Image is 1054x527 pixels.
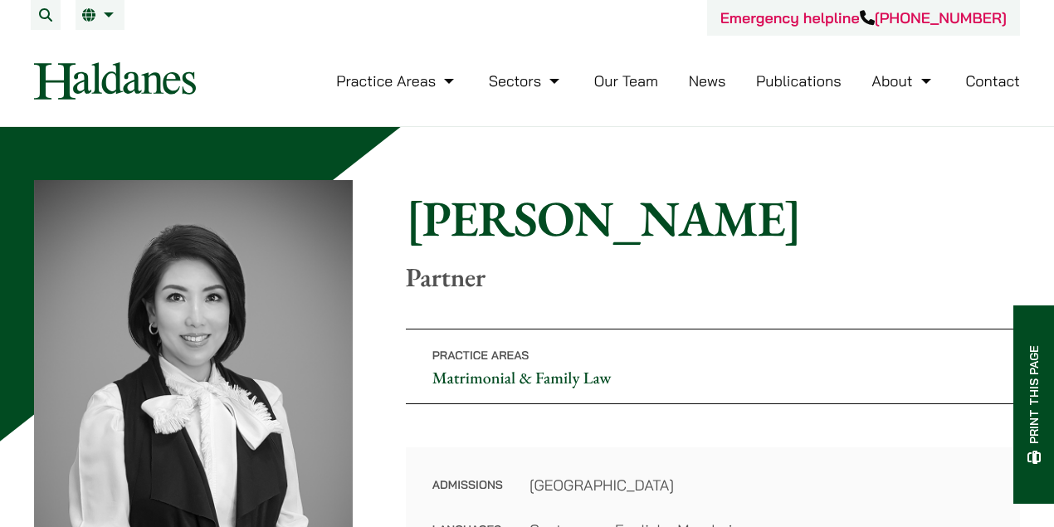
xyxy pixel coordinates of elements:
[756,71,842,90] a: Publications
[406,261,1020,293] p: Partner
[432,348,529,363] span: Practice Areas
[432,474,503,519] dt: Admissions
[965,71,1020,90] a: Contact
[82,8,118,22] a: EN
[871,71,934,90] a: About
[529,474,993,496] dd: [GEOGRAPHIC_DATA]
[594,71,658,90] a: Our Team
[489,71,564,90] a: Sectors
[720,8,1007,27] a: Emergency helpline[PHONE_NUMBER]
[336,71,458,90] a: Practice Areas
[406,188,1020,248] h1: [PERSON_NAME]
[34,62,196,100] img: Logo of Haldanes
[432,367,612,388] a: Matrimonial & Family Law
[689,71,726,90] a: News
